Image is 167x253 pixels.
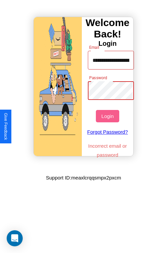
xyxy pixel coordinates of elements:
[7,230,23,246] div: Open Intercom Messenger
[89,44,100,50] label: Email
[82,40,133,47] h4: Login
[82,17,133,40] h3: Welcome Back!
[85,141,131,159] p: Incorrect email or password
[3,113,8,140] div: Give Feedback
[96,110,119,122] button: Login
[85,122,131,141] a: Forgot Password?
[46,173,121,182] p: Support ID: meaxlcrqqsmpx2pxcm
[34,17,82,156] img: gif
[89,75,107,81] label: Password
